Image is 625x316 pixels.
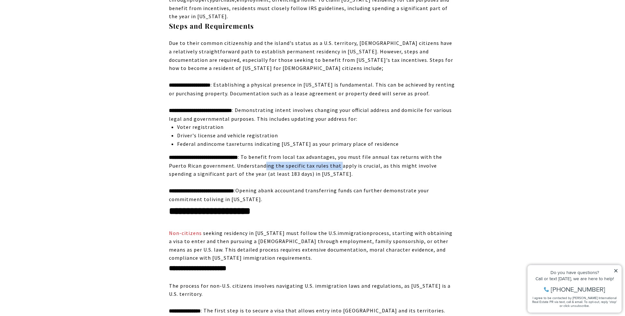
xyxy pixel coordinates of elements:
span: [PHONE_NUMBER] [27,31,81,37]
div: The process for non-U.S. citizens involves navigating U.S. immigration laws and regulations, as [... [169,282,456,298]
span: living in [US_STATE] [210,196,261,202]
span: Federal and [177,141,206,147]
div: : Demonstrating intent involves changing your official address and domicile for various legal and... [169,106,456,123]
span: . [261,196,262,202]
li: Voter registration [177,123,456,131]
div: Call or text [DATE], we are here to help! [7,21,94,25]
span: I agree to be contacted by [PERSON_NAME] International Real Estate PR via text, call & email. To ... [8,40,93,52]
div: Do you have questions? [7,15,94,19]
span: immigration [338,230,370,236]
div: : [169,186,456,203]
div: : Establishing a physical presence in [US_STATE] is fundamental. This can be achieved by renting ... [169,81,456,98]
li: Driver's license and vehicle registration [177,131,456,140]
a: Non-citizens - open in a new tab [169,230,202,236]
span: , residents must closely follow IRS guidelines, including spending a significant part of the year... [169,5,448,20]
span: and transferring funds can further demonstrate your commitment to [169,187,429,202]
span: seeking residency in [US_STATE] must follow the U.S. [203,230,338,236]
span: bank account [261,187,295,194]
strong: Steps and Requirements [169,21,254,30]
div: Due to their common citizenship and the island's status as a U.S. territory, [DEMOGRAPHIC_DATA] c... [169,39,456,72]
span: returns indicating [US_STATE] as your primary place of residence [234,141,399,147]
div: : To benefit from local tax advantages, you must file annual tax returns with the Puerto Rican go... [169,153,456,178]
span: Opening a [235,187,261,194]
span: income tax [206,141,234,147]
